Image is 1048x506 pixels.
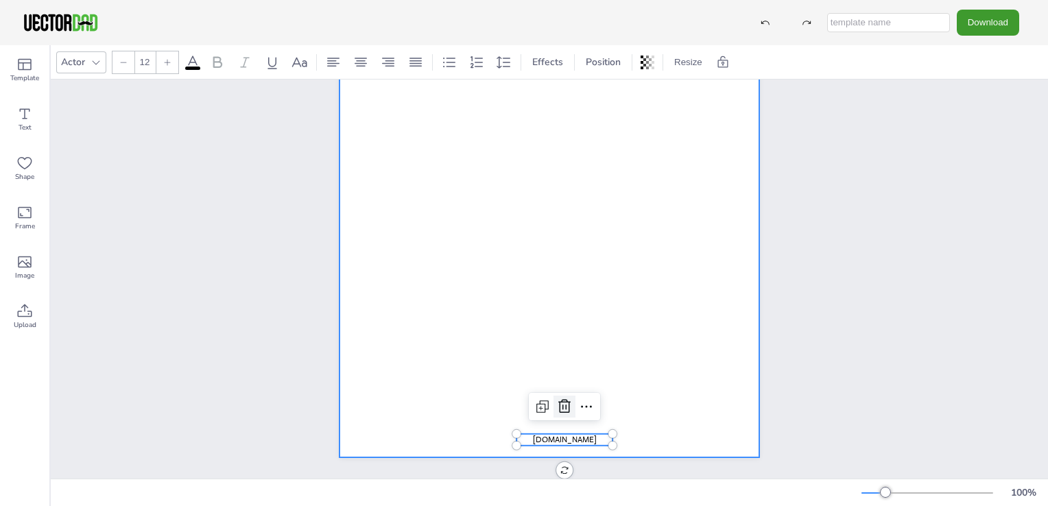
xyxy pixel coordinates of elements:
span: Effects [529,56,566,69]
div: Actor [58,53,88,71]
img: VectorDad-1.png [22,12,99,33]
button: Download [957,10,1019,35]
span: Text [19,122,32,133]
span: Upload [14,320,36,330]
button: Resize [669,51,708,73]
input: template name [827,13,950,32]
div: 100 % [1007,486,1040,499]
span: Shape [15,171,34,182]
span: Position [583,56,623,69]
span: [DOMAIN_NAME] [533,434,597,445]
span: Image [15,270,34,281]
span: Template [10,73,39,84]
span: Frame [15,221,35,232]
